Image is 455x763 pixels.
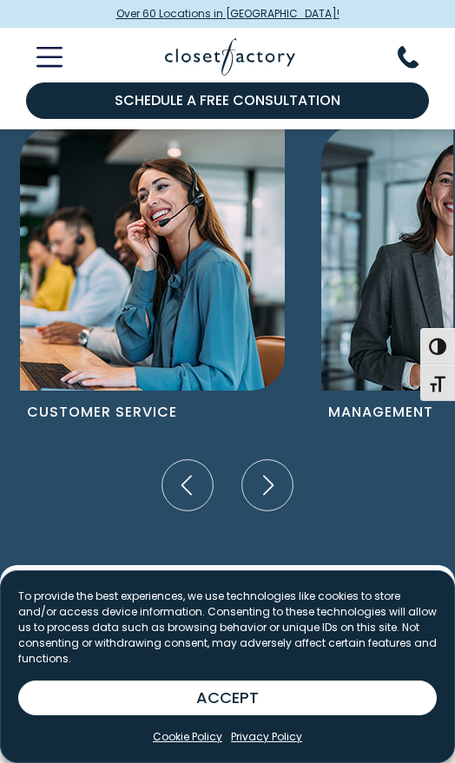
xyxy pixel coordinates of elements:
button: Toggle Font size [420,365,455,401]
a: Customer Service Employee at Closet Factory Customer Service [16,126,289,431]
p: Customer Service [20,391,232,431]
span: Over 60 Locations in [GEOGRAPHIC_DATA]! [116,6,340,22]
button: ACCEPT [18,681,437,715]
button: Toggle High Contrast [420,328,455,365]
a: Privacy Policy [231,729,302,745]
button: Phone Number [398,46,439,69]
button: Previous slide [156,454,219,516]
a: Schedule a Free Consultation [26,82,429,119]
button: Toggle Mobile Menu [16,47,63,68]
img: Customer Service Employee at Closet Factory [20,126,285,391]
p: To provide the best experiences, we use technologies like cookies to store and/or access device i... [18,589,437,667]
button: Next slide [236,454,299,516]
a: Cookie Policy [153,729,222,745]
img: Closet Factory Logo [165,38,295,76]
